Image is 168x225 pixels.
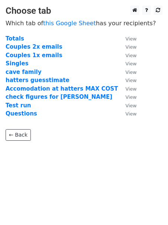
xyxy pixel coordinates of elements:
a: this Google Sheet [43,20,96,27]
a: View [118,94,137,100]
a: View [118,77,137,84]
small: View [126,103,137,108]
small: View [126,111,137,117]
a: Couples 2x emails [6,43,62,50]
small: View [126,36,137,42]
a: View [118,35,137,42]
small: View [126,94,137,100]
h3: Choose tab [6,6,162,16]
a: Couples 1x emails [6,52,62,59]
a: Questions [6,110,37,117]
small: View [126,86,137,92]
a: Accomodation at hatters MAX COST [6,85,118,92]
a: Test run [6,102,31,109]
a: View [118,102,137,109]
a: View [118,110,137,117]
a: cave family [6,69,42,75]
a: View [118,60,137,67]
small: View [126,69,137,75]
p: Which tab of has your recipients? [6,19,162,27]
a: Totals [6,35,24,42]
a: View [118,43,137,50]
a: check figures for [PERSON_NAME] [6,94,112,100]
a: hatters guesstimate [6,77,70,84]
small: View [126,61,137,66]
a: View [118,69,137,75]
a: Singles [6,60,29,67]
small: View [126,44,137,50]
a: View [118,52,137,59]
a: ← Back [6,129,31,141]
small: View [126,53,137,58]
small: View [126,78,137,83]
a: View [118,85,137,92]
